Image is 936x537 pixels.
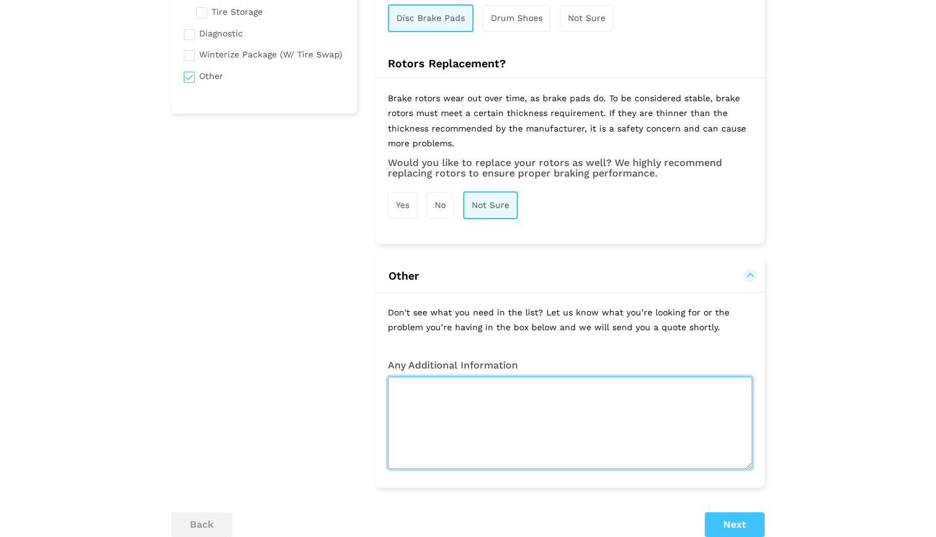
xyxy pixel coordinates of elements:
span: No [435,200,446,210]
span: Disc Brake Pads [396,13,465,23]
span: Yes [396,200,409,210]
h4: Rotors Replacement? [376,57,765,70]
span: Drum Shoes [491,13,543,23]
button: Next [705,512,765,537]
p: Don't see what you need in the list? Let us know what you’re looking for or the problem you’re ha... [376,293,765,348]
button: Other [388,268,752,283]
span: Not Sure [472,200,509,210]
span: Not Sure [568,13,606,23]
h3: Would you like to replace your rotors as well? We highly recommend replacing rotors to ensure pro... [388,157,752,179]
p: Brake rotors wear out over time, as brake pads do. To be considered stable, brake rotors must mee... [388,91,752,157]
h3: Any Additional Information [388,360,752,371]
button: back [171,512,232,537]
